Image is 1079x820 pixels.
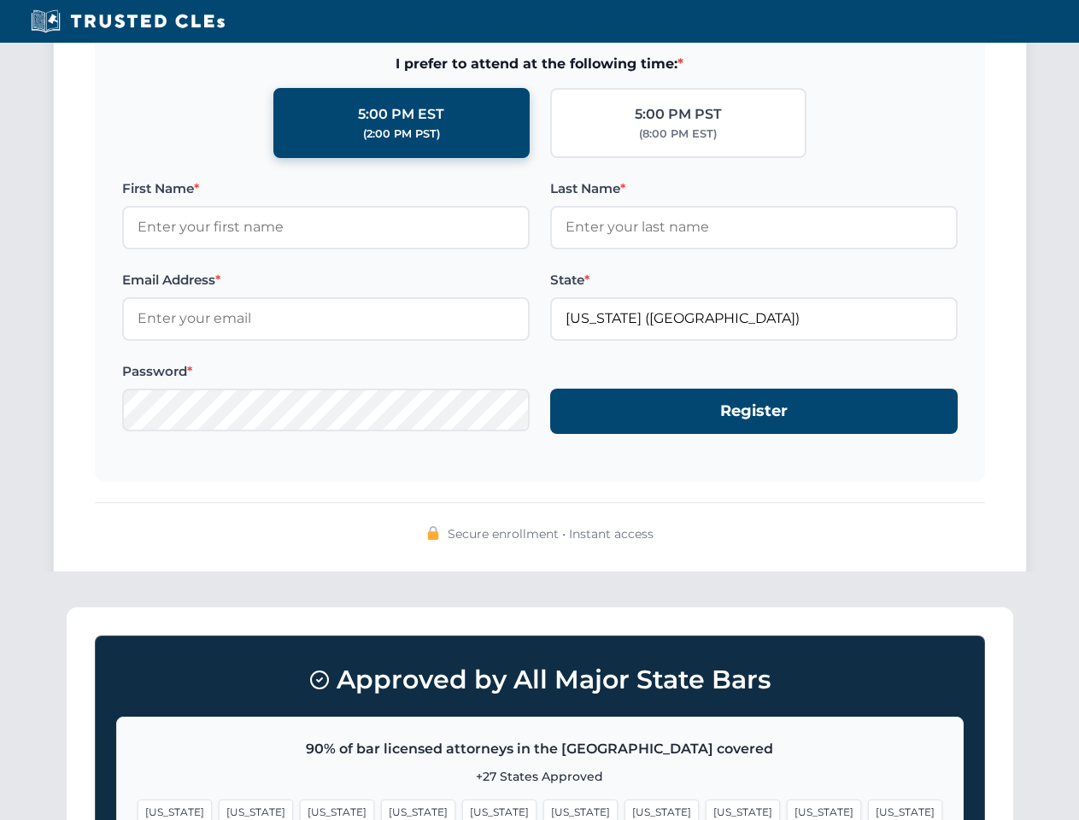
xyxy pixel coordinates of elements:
[426,526,440,540] img: 🔒
[550,179,958,199] label: Last Name
[122,53,958,75] span: I prefer to attend at the following time:
[26,9,230,34] img: Trusted CLEs
[122,361,530,382] label: Password
[448,524,654,543] span: Secure enrollment • Instant access
[138,767,942,786] p: +27 States Approved
[363,126,440,143] div: (2:00 PM PST)
[358,103,444,126] div: 5:00 PM EST
[550,389,958,434] button: Register
[550,206,958,249] input: Enter your last name
[639,126,717,143] div: (8:00 PM EST)
[550,270,958,290] label: State
[550,297,958,340] input: Florida (FL)
[122,270,530,290] label: Email Address
[122,206,530,249] input: Enter your first name
[138,738,942,760] p: 90% of bar licensed attorneys in the [GEOGRAPHIC_DATA] covered
[122,179,530,199] label: First Name
[116,657,964,703] h3: Approved by All Major State Bars
[122,297,530,340] input: Enter your email
[635,103,722,126] div: 5:00 PM PST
